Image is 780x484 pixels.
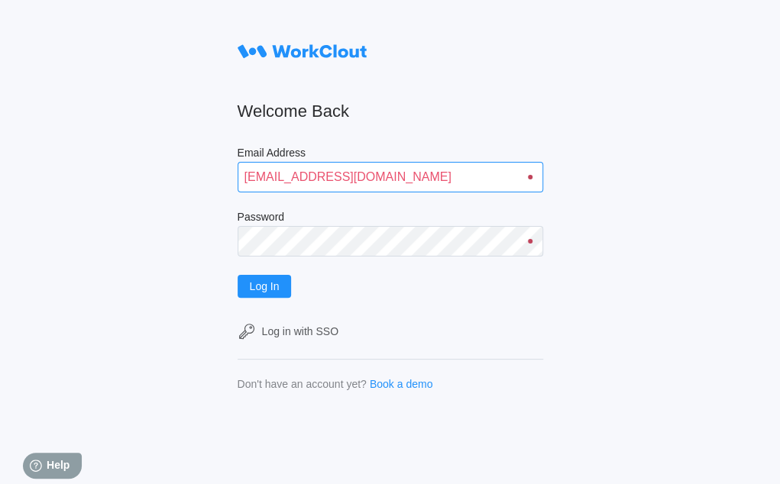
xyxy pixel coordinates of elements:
[238,162,543,192] input: Enter your email
[238,101,543,122] h2: Welcome Back
[370,378,433,390] a: Book a demo
[250,281,280,292] span: Log In
[238,322,543,340] a: Log in with SSO
[238,275,292,298] button: Log In
[238,147,543,162] label: Email Address
[238,378,367,390] div: Don't have an account yet?
[238,211,543,226] label: Password
[262,325,338,337] div: Log in with SSO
